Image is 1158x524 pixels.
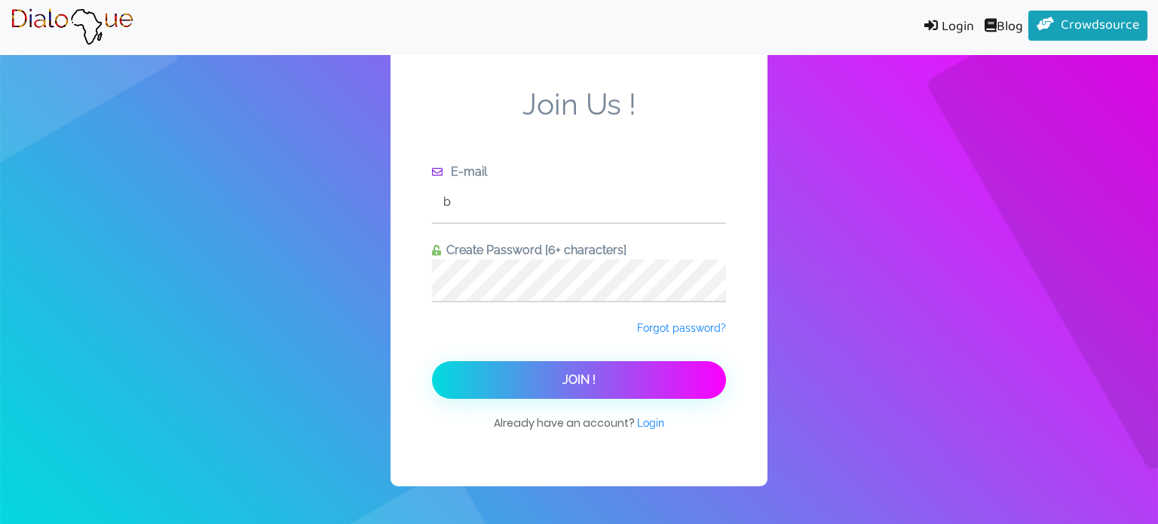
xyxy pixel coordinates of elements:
span: Join Us ! [432,87,726,163]
span: E-mail [446,164,487,179]
a: Forgot password? [637,320,726,336]
span: Already have an account? [494,415,664,446]
a: Blog [979,11,1028,44]
img: Brand [11,8,133,46]
a: Login [637,415,664,431]
span: Forgot password? [637,322,726,334]
span: Join ! [562,372,596,387]
span: Create Password [6+ characters] [441,243,626,257]
span: Login [637,417,664,429]
button: Join ! [432,361,726,399]
input: Enter e-mail [432,181,726,222]
a: Crowdsource [1028,11,1148,41]
a: Login [913,11,979,44]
